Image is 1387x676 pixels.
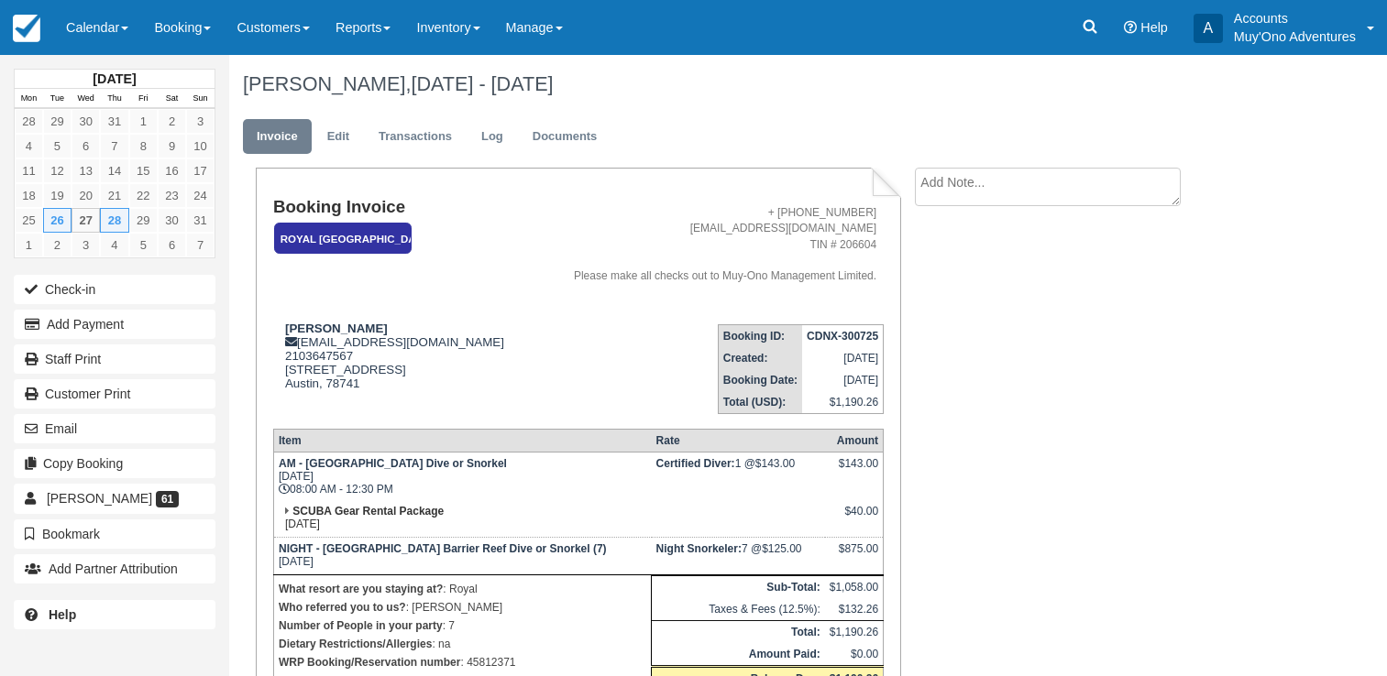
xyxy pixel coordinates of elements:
[279,542,607,555] strong: NIGHT - [GEOGRAPHIC_DATA] Barrier Reef Dive or Snorkel (7)
[718,324,802,347] th: Booking ID:
[279,616,646,635] p: : 7
[279,457,507,470] strong: AM - [GEOGRAPHIC_DATA] Dive or Snorkel
[100,158,128,183] a: 14
[158,158,186,183] a: 16
[158,233,186,257] a: 6
[72,233,100,257] a: 3
[755,457,795,470] span: $143.00
[43,158,72,183] a: 12
[1124,21,1137,34] i: Help
[158,134,186,158] a: 9
[129,134,158,158] a: 8
[830,542,878,570] div: $875.00
[72,208,100,233] a: 27
[100,183,128,208] a: 21
[279,653,646,671] p: : 45812371
[43,109,72,134] a: 29
[802,391,884,414] td: $1,190.26
[186,158,215,183] a: 17
[14,310,215,339] button: Add Payment
[411,72,553,95] span: [DATE] - [DATE]
[72,109,100,134] a: 30
[129,208,158,233] a: 29
[825,598,884,621] td: $132.26
[279,580,646,598] p: : Royal
[273,429,651,452] th: Item
[15,109,43,134] a: 28
[93,71,136,86] strong: [DATE]
[15,208,43,233] a: 25
[15,134,43,158] a: 4
[156,491,179,507] span: 61
[273,452,651,500] td: [DATE] 08:00 AM - 12:30 PM
[43,183,72,208] a: 19
[186,109,215,134] a: 3
[652,598,825,621] td: Taxes & Fees (12.5%):
[652,643,825,667] th: Amount Paid:
[802,347,884,369] td: [DATE]
[72,89,100,109] th: Wed
[1194,14,1223,43] div: A
[1234,27,1356,46] p: Muy'Ono Adventures
[652,429,825,452] th: Rate
[274,223,412,255] em: Royal [GEOGRAPHIC_DATA]
[100,109,128,134] a: 31
[14,379,215,409] a: Customer Print
[14,600,215,629] a: Help
[279,635,646,653] p: : na
[273,537,651,574] td: [DATE]
[15,158,43,183] a: 11
[129,233,158,257] a: 5
[273,500,651,538] td: [DATE]
[292,505,444,518] strong: SCUBA Gear Rental Package
[186,183,215,208] a: 24
[158,89,186,109] th: Sat
[158,109,186,134] a: 2
[186,134,215,158] a: 10
[718,391,802,414] th: Total (USD):
[14,554,215,583] button: Add Partner Attribution
[72,158,100,183] a: 13
[14,449,215,478] button: Copy Booking
[830,505,878,532] div: $40.00
[652,620,825,643] th: Total:
[1140,20,1168,35] span: Help
[718,347,802,369] th: Created:
[14,344,215,374] a: Staff Print
[538,205,877,284] address: + [PHONE_NUMBER] [EMAIL_ADDRESS][DOMAIN_NAME] TIN # 206604 Please make all checks out to Muy-Ono ...
[762,542,801,555] span: $125.00
[519,119,611,155] a: Documents
[129,183,158,208] a: 22
[802,369,884,391] td: [DATE]
[14,519,215,549] button: Bookmark
[100,134,128,158] a: 7
[285,322,388,335] strong: [PERSON_NAME]
[807,330,878,343] strong: CDNX-300725
[129,89,158,109] th: Fri
[129,158,158,183] a: 15
[100,89,128,109] th: Thu
[652,537,825,574] td: 7 @
[158,183,186,208] a: 23
[13,15,40,42] img: checkfront-main-nav-mini-logo.png
[652,575,825,598] th: Sub-Total:
[100,208,128,233] a: 28
[279,619,443,632] strong: Number of People in your party
[825,620,884,643] td: $1,190.26
[273,222,405,256] a: Royal [GEOGRAPHIC_DATA]
[186,208,215,233] a: 31
[43,208,72,233] a: 26
[43,134,72,158] a: 5
[825,643,884,667] td: $0.00
[14,275,215,304] button: Check-in
[186,233,215,257] a: 7
[468,119,517,155] a: Log
[49,607,76,622] b: Help
[14,414,215,443] button: Email
[1234,9,1356,27] p: Accounts
[186,89,215,109] th: Sun
[279,638,432,650] strong: Dietary Restrictions/Allergies
[825,575,884,598] td: $1,058.00
[314,119,363,155] a: Edit
[279,656,460,669] strong: WRP Booking/Reservation number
